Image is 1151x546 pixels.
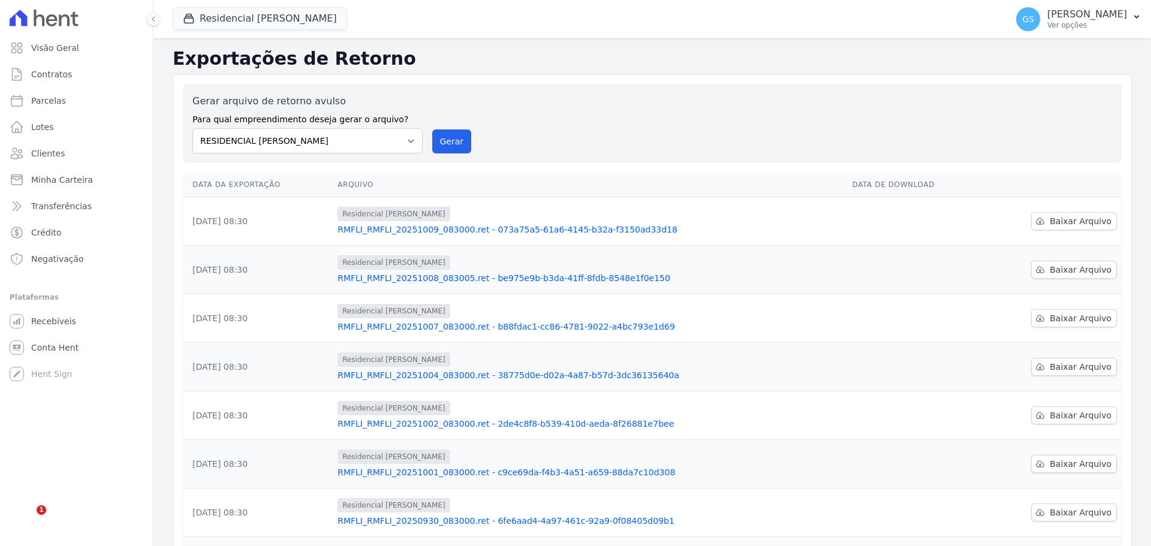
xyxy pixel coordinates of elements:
td: [DATE] 08:30 [183,197,333,246]
span: Baixar Arquivo [1050,215,1111,227]
span: Baixar Arquivo [1050,312,1111,324]
span: Baixar Arquivo [1050,409,1111,421]
span: GS [1022,15,1034,23]
a: Baixar Arquivo [1031,358,1117,376]
td: [DATE] 08:30 [183,343,333,391]
span: Minha Carteira [31,174,93,186]
a: Visão Geral [5,36,148,60]
span: Residencial [PERSON_NAME] [338,352,450,367]
a: RMFLI_RMFLI_20251009_083000.ret - 073a75a5-61a6-4145-b32a-f3150ad33d18 [338,224,842,236]
td: [DATE] 08:30 [183,391,333,440]
a: Baixar Arquivo [1031,309,1117,327]
a: RMFLI_RMFLI_20251007_083000.ret - b88fdac1-cc86-4781-9022-a4bc793e1d69 [338,321,842,333]
span: Contratos [31,68,72,80]
span: Negativação [31,253,84,265]
div: Plataformas [10,290,143,304]
a: Baixar Arquivo [1031,406,1117,424]
p: [PERSON_NAME] [1047,8,1127,20]
span: Baixar Arquivo [1050,361,1111,373]
a: RMFLI_RMFLI_20251002_083000.ret - 2de4c8f8-b539-410d-aeda-8f26881e7bee [338,418,842,430]
a: Clientes [5,141,148,165]
span: Recebíveis [31,315,76,327]
button: Gerar [432,129,472,153]
p: Ver opções [1047,20,1127,30]
a: Minha Carteira [5,168,148,192]
a: Baixar Arquivo [1031,212,1117,230]
span: Visão Geral [31,42,79,54]
label: Gerar arquivo de retorno avulso [192,94,423,108]
td: [DATE] 08:30 [183,440,333,488]
th: Data de Download [848,173,983,197]
a: Negativação [5,247,148,271]
span: Residencial [PERSON_NAME] [338,255,450,270]
span: Residencial [PERSON_NAME] [338,304,450,318]
span: Residencial [PERSON_NAME] [338,401,450,415]
a: RMFLI_RMFLI_20251008_083005.ret - be975e9b-b3da-41ff-8fdb-8548e1f0e150 [338,272,842,284]
span: Lotes [31,121,54,133]
a: Baixar Arquivo [1031,455,1117,473]
span: Transferências [31,200,92,212]
a: Recebíveis [5,309,148,333]
a: RMFLI_RMFLI_20250930_083000.ret - 6fe6aad4-4a97-461c-92a9-0f08405d09b1 [338,515,842,527]
span: Residencial [PERSON_NAME] [338,450,450,464]
h2: Exportações de Retorno [173,48,1132,70]
a: RMFLI_RMFLI_20251004_083000.ret - 38775d0e-d02a-4a87-b57d-3dc36135640a [338,369,842,381]
iframe: Intercom live chat [12,505,41,534]
td: [DATE] 08:30 [183,294,333,343]
td: [DATE] 08:30 [183,488,333,537]
td: [DATE] 08:30 [183,246,333,294]
span: Baixar Arquivo [1050,264,1111,276]
a: Conta Hent [5,336,148,360]
span: Conta Hent [31,342,79,354]
span: Baixar Arquivo [1050,506,1111,518]
th: Arquivo [333,173,847,197]
a: Parcelas [5,89,148,113]
span: Residencial [PERSON_NAME] [338,207,450,221]
a: Crédito [5,221,148,245]
span: Crédito [31,227,62,239]
span: Baixar Arquivo [1050,458,1111,470]
a: RMFLI_RMFLI_20251001_083000.ret - c9ce69da-f4b3-4a51-a659-88da7c10d308 [338,466,842,478]
a: Transferências [5,194,148,218]
a: Baixar Arquivo [1031,503,1117,521]
span: 1 [37,505,46,515]
button: Residencial [PERSON_NAME] [173,7,347,30]
label: Para qual empreendimento deseja gerar o arquivo? [192,108,423,126]
button: GS [PERSON_NAME] Ver opções [1007,2,1151,36]
a: Contratos [5,62,148,86]
th: Data da Exportação [183,173,333,197]
span: Clientes [31,147,65,159]
span: Parcelas [31,95,66,107]
a: Lotes [5,115,148,139]
span: Residencial [PERSON_NAME] [338,498,450,512]
a: Baixar Arquivo [1031,261,1117,279]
